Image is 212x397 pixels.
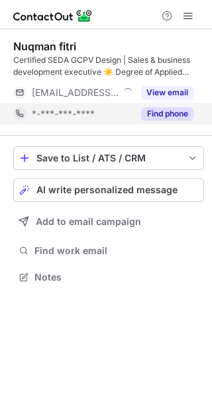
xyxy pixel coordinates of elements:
span: Find work email [34,245,199,257]
button: save-profile-one-click [13,146,204,170]
button: Add to email campaign [13,210,204,234]
img: ContactOut v5.3.10 [13,8,93,24]
button: Reveal Button [141,107,193,120]
div: Save to List / ATS / CRM [36,153,181,163]
span: [EMAIL_ADDRESS][DOMAIN_NAME] [32,87,119,99]
div: Certified SEDA GCPV Design | Sales & business development executive ☀️ Degree of Applied Science ... [13,54,204,78]
button: Notes [13,268,204,287]
span: Add to email campaign [36,216,141,227]
button: Find work email [13,242,204,260]
button: AI write personalized message [13,178,204,202]
button: Reveal Button [141,86,193,99]
span: Notes [34,271,199,283]
span: AI write personalized message [36,185,178,195]
div: Nuqman fitri [13,40,76,53]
